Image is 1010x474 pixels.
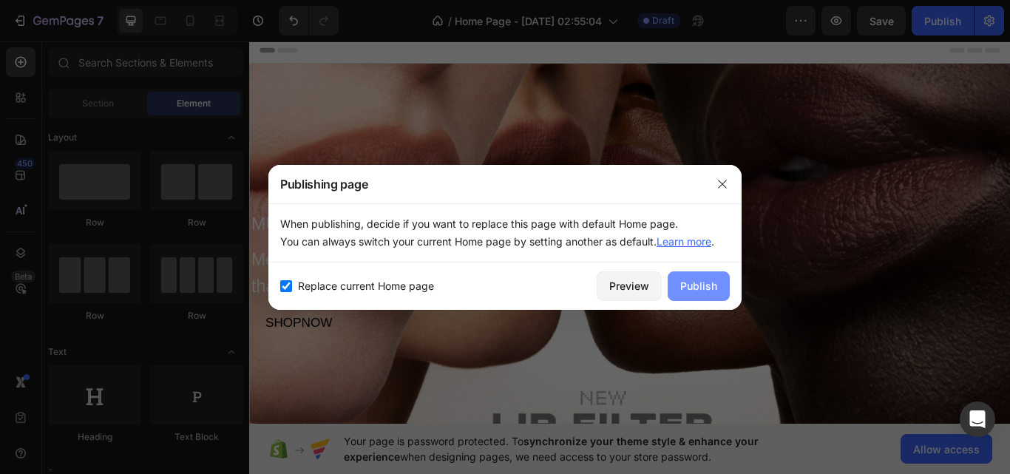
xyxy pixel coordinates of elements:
div: Meet the silky smooth matte that never looks [1,243,279,306]
button: Preview [597,271,662,301]
div: SHOPNOW [18,321,97,343]
p: When publishing, decide if you want to replace this page with default Home page. You can always s... [280,215,730,251]
div: Open Intercom Messenger [960,402,995,437]
div: Publish [680,278,717,294]
a: Learn more [657,235,711,248]
button: SHOPNOW [1,315,115,349]
div: Publishing page [268,165,703,203]
div: Preview [609,278,649,294]
div: MUST-HAVE MATTE [1,202,279,235]
span: Replace current Home page [298,277,434,295]
button: Publish [668,271,730,301]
